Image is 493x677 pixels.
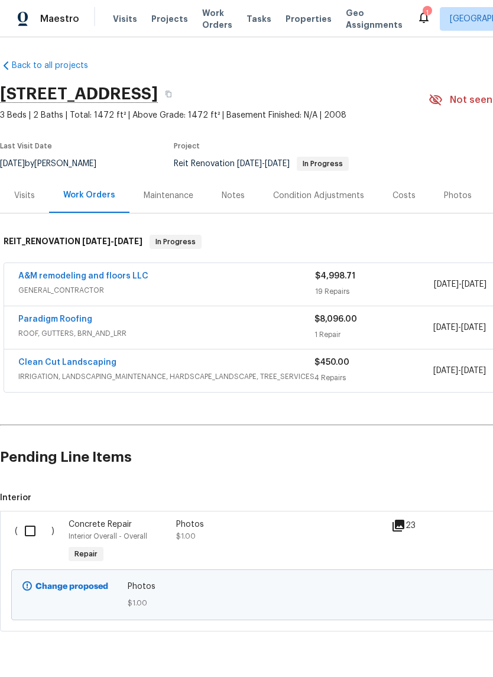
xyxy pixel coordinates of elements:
[82,237,111,245] span: [DATE]
[176,519,384,530] div: Photos
[314,358,349,367] span: $450.00
[433,367,458,375] span: [DATE]
[246,15,271,23] span: Tasks
[158,83,179,105] button: Copy Address
[4,235,142,249] h6: REIT_RENOVATION
[114,237,142,245] span: [DATE]
[113,13,137,25] span: Visits
[18,272,148,280] a: A&M remodeling and floors LLC
[18,328,314,339] span: ROOF, GUTTERS, BRN_AND_LRR
[151,236,200,248] span: In Progress
[298,160,348,167] span: In Progress
[444,190,472,202] div: Photos
[273,190,364,202] div: Condition Adjustments
[174,142,200,150] span: Project
[151,13,188,25] span: Projects
[315,272,355,280] span: $4,998.71
[393,190,416,202] div: Costs
[314,372,433,384] div: 4 Repairs
[82,237,142,245] span: -
[18,315,92,323] a: Paradigm Roofing
[63,189,115,201] div: Work Orders
[423,7,431,19] div: 1
[40,13,79,25] span: Maestro
[222,190,245,202] div: Notes
[314,329,433,341] div: 1 Repair
[69,533,147,540] span: Interior Overall - Overall
[346,7,403,31] span: Geo Assignments
[433,365,486,377] span: -
[237,160,290,168] span: -
[462,280,486,289] span: [DATE]
[70,548,102,560] span: Repair
[434,280,459,289] span: [DATE]
[391,519,438,533] div: 23
[314,315,357,323] span: $8,096.00
[11,515,65,569] div: ( )
[461,323,486,332] span: [DATE]
[18,358,116,367] a: Clean Cut Landscaping
[144,190,193,202] div: Maintenance
[202,7,232,31] span: Work Orders
[18,371,314,383] span: IRRIGATION, LANDSCAPING_MAINTENANCE, HARDSCAPE_LANDSCAPE, TREE_SERVICES
[35,582,108,591] b: Change proposed
[18,284,315,296] span: GENERAL_CONTRACTOR
[433,323,458,332] span: [DATE]
[461,367,486,375] span: [DATE]
[433,322,486,333] span: -
[286,13,332,25] span: Properties
[69,520,132,529] span: Concrete Repair
[237,160,262,168] span: [DATE]
[174,160,349,168] span: Reit Renovation
[14,190,35,202] div: Visits
[434,278,486,290] span: -
[315,286,434,297] div: 19 Repairs
[265,160,290,168] span: [DATE]
[176,533,196,540] span: $1.00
